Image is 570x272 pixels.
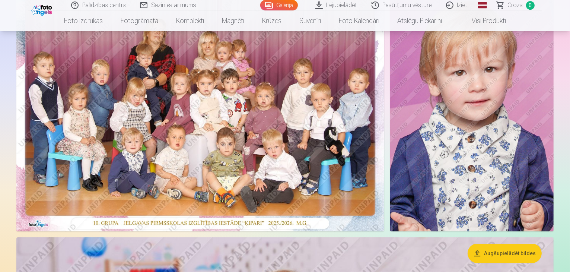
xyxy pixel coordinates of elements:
a: Suvenīri [290,10,330,31]
a: Foto izdrukas [55,10,112,31]
a: Atslēgu piekariņi [388,10,451,31]
img: /fa1 [31,3,54,16]
a: Foto kalendāri [330,10,388,31]
a: Magnēti [213,10,253,31]
a: Fotogrāmata [112,10,167,31]
span: Grozs [508,1,523,10]
a: Visi produkti [451,10,515,31]
a: Krūzes [253,10,290,31]
a: Komplekti [167,10,213,31]
span: 0 [526,1,535,10]
button: Augšupielādēt bildes [468,244,542,263]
